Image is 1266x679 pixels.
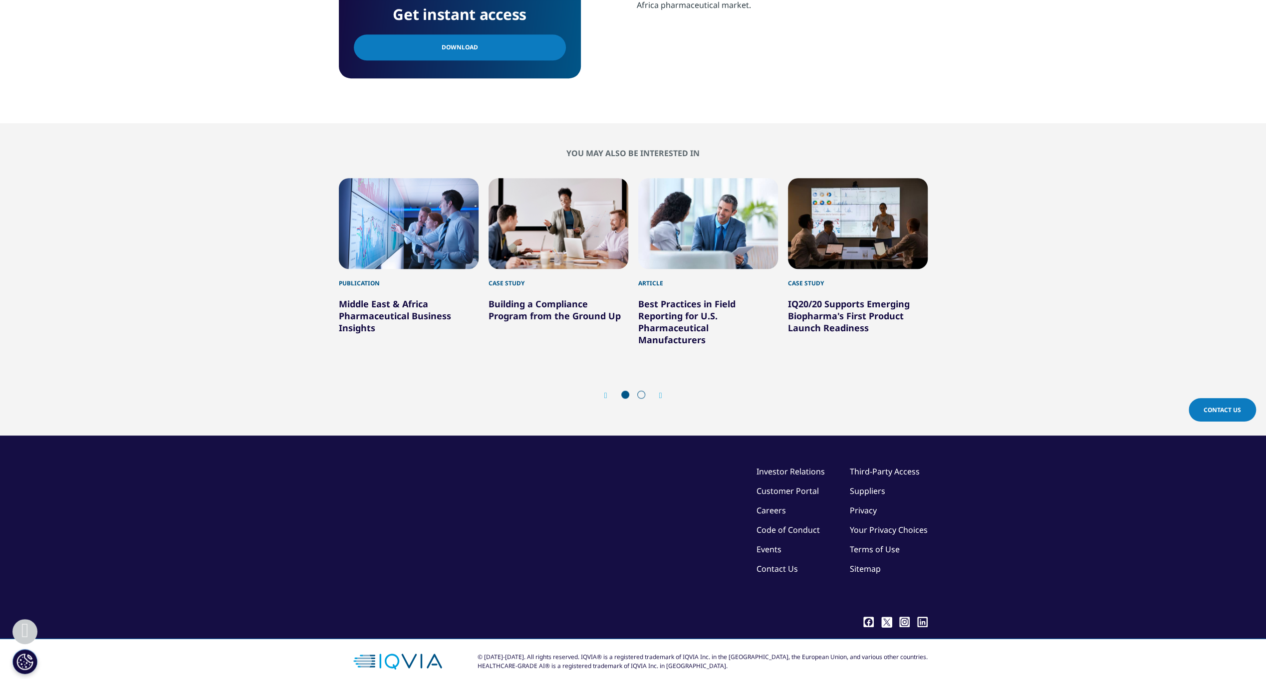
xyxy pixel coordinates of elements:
[649,391,662,400] div: Next slide
[339,148,928,158] h2: You may also be interested in
[1204,406,1241,414] span: Contact Us
[339,178,479,346] div: 1 / 6
[850,544,900,555] a: Terms of Use
[757,485,819,496] a: Customer Portal
[850,524,928,535] a: Your Privacy Choices
[489,298,621,322] a: Building a Compliance Program from the Ground Up
[757,544,781,555] a: Events
[757,466,825,477] a: Investor Relations
[354,2,566,27] h4: Get instant access
[757,505,786,516] a: Careers
[788,269,928,288] div: Case Study
[638,178,778,346] div: 3 / 6
[638,298,736,346] a: Best Practices in Field Reporting for U.S. Pharmaceutical Manufacturers
[788,298,910,334] a: IQ20/20 Supports Emerging Biopharma's First Product Launch Readiness
[850,466,920,477] a: Third-Party Access
[12,649,37,674] button: Cookies Settings
[489,178,628,346] div: 2 / 6
[850,485,885,496] a: Suppliers
[850,563,881,574] a: Sitemap
[1189,398,1256,422] a: Contact Us
[339,298,451,334] a: Middle East & Africa Pharmaceutical Business Insights
[788,178,928,346] div: 4 / 6
[489,269,628,288] div: Case Study
[478,653,928,671] div: © [DATE]-[DATE]. All rights reserved. IQVIA® is a registered trademark of IQVIA Inc. in the [GEOG...
[757,524,820,535] a: Code of Conduct
[638,269,778,288] div: Article
[354,34,566,60] a: Download
[604,391,617,400] div: Previous slide
[442,42,478,53] span: Download
[339,269,479,288] div: Publication
[850,505,877,516] a: Privacy
[757,563,798,574] a: Contact Us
